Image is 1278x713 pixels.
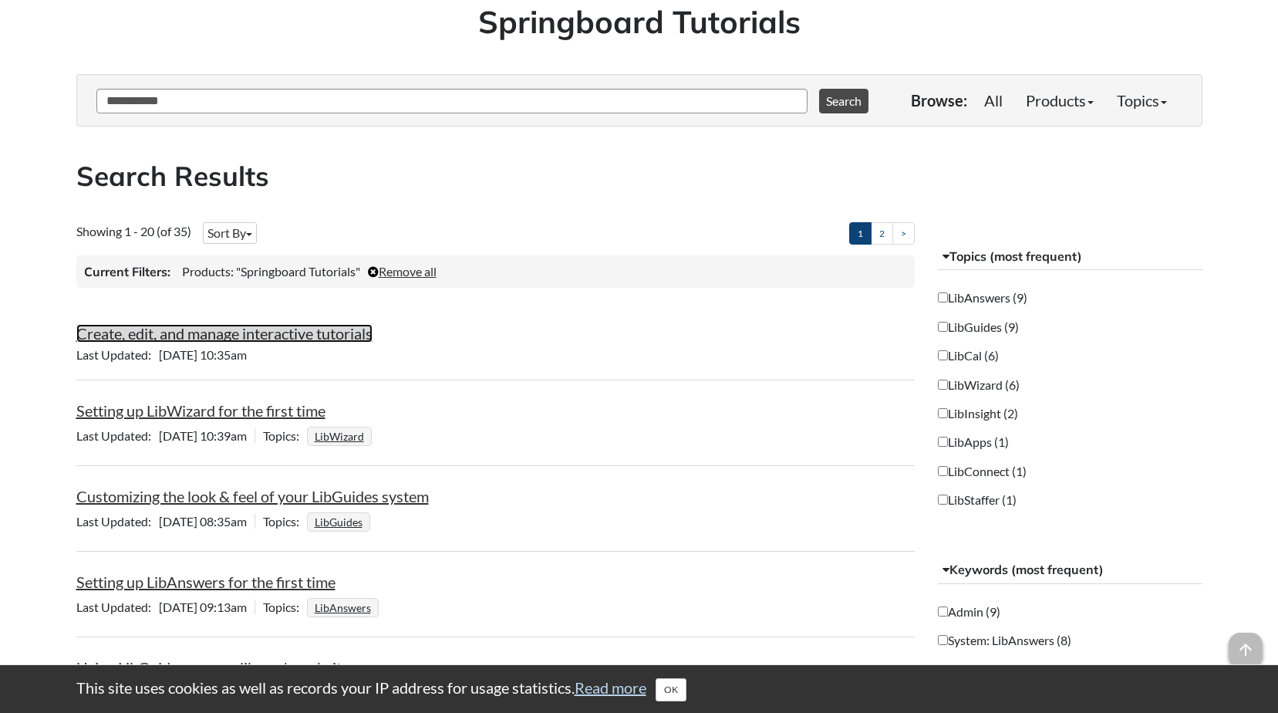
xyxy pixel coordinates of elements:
[1014,85,1105,116] a: Products
[368,264,437,279] a: Remove all
[938,405,1018,422] label: LibInsight (2)
[76,428,159,443] span: Last Updated
[938,437,948,447] input: LibApps (1)
[76,401,325,420] a: Setting up LibWizard for the first time
[1229,633,1263,667] span: arrow_upward
[76,514,255,529] span: [DATE] 08:35am
[938,292,948,302] input: LibAnswers (9)
[938,607,948,617] input: Admin (9)
[312,425,366,448] a: LibWizard
[938,463,1027,480] label: LibConnect (1)
[938,603,1000,620] label: Admin (9)
[76,573,336,591] a: Setting up LibAnswers for the first time
[938,408,948,418] input: LibInsight (2)
[76,514,159,529] span: Last Updated
[312,596,373,619] a: LibAnswers
[938,492,1017,509] label: LibStaffer (1)
[263,600,307,614] span: Topics
[236,264,360,279] span: "Springboard Tutorials"
[938,466,948,476] input: LibConnect (1)
[938,635,948,645] input: System: LibAnswers (8)
[938,350,948,360] input: LibCal (6)
[84,263,170,280] h3: Current Filters
[938,556,1202,584] button: Keywords (most frequent)
[76,157,1202,195] h2: Search Results
[76,658,349,677] a: Using LibGuides as your library's website
[938,434,1009,451] label: LibApps (1)
[938,289,1027,306] label: LibAnswers (9)
[575,678,646,697] a: Read more
[76,347,255,362] span: [DATE] 10:35am
[307,428,376,443] ul: Topics
[819,89,868,113] button: Search
[938,380,948,390] input: LibWizard (6)
[892,222,915,245] a: >
[203,222,257,244] button: Sort By
[312,511,365,533] a: LibGuides
[938,495,948,505] input: LibStaffer (1)
[307,514,374,529] ul: Topics
[76,487,429,505] a: Customizing the look & feel of your LibGuides system
[938,319,1019,336] label: LibGuides (9)
[263,428,307,443] span: Topics
[973,85,1014,116] a: All
[61,677,1218,701] div: This site uses cookies as well as records your IP address for usage statistics.
[76,224,191,238] span: Showing 1 - 20 (of 35)
[849,222,872,245] a: 1
[76,347,159,362] span: Last Updated
[76,324,373,343] a: Create, edit, and manage interactive tutorials
[182,264,234,279] span: Products:
[938,632,1071,649] label: System: LibAnswers (8)
[938,377,1020,394] label: LibWizard (6)
[938,347,999,364] label: LibCal (6)
[1105,85,1179,116] a: Topics
[938,661,1086,678] label: System: LibWizard Full (6)
[871,222,893,245] a: 2
[307,600,383,614] ul: Topics
[1229,634,1263,653] a: arrow_upward
[938,322,948,332] input: LibGuides (9)
[656,678,686,701] button: Close
[263,514,307,529] span: Topics
[849,222,915,245] ul: Pagination of search results
[76,600,159,614] span: Last Updated
[911,90,967,111] p: Browse:
[76,600,255,614] span: [DATE] 09:13am
[938,243,1202,271] button: Topics (most frequent)
[76,428,255,443] span: [DATE] 10:39am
